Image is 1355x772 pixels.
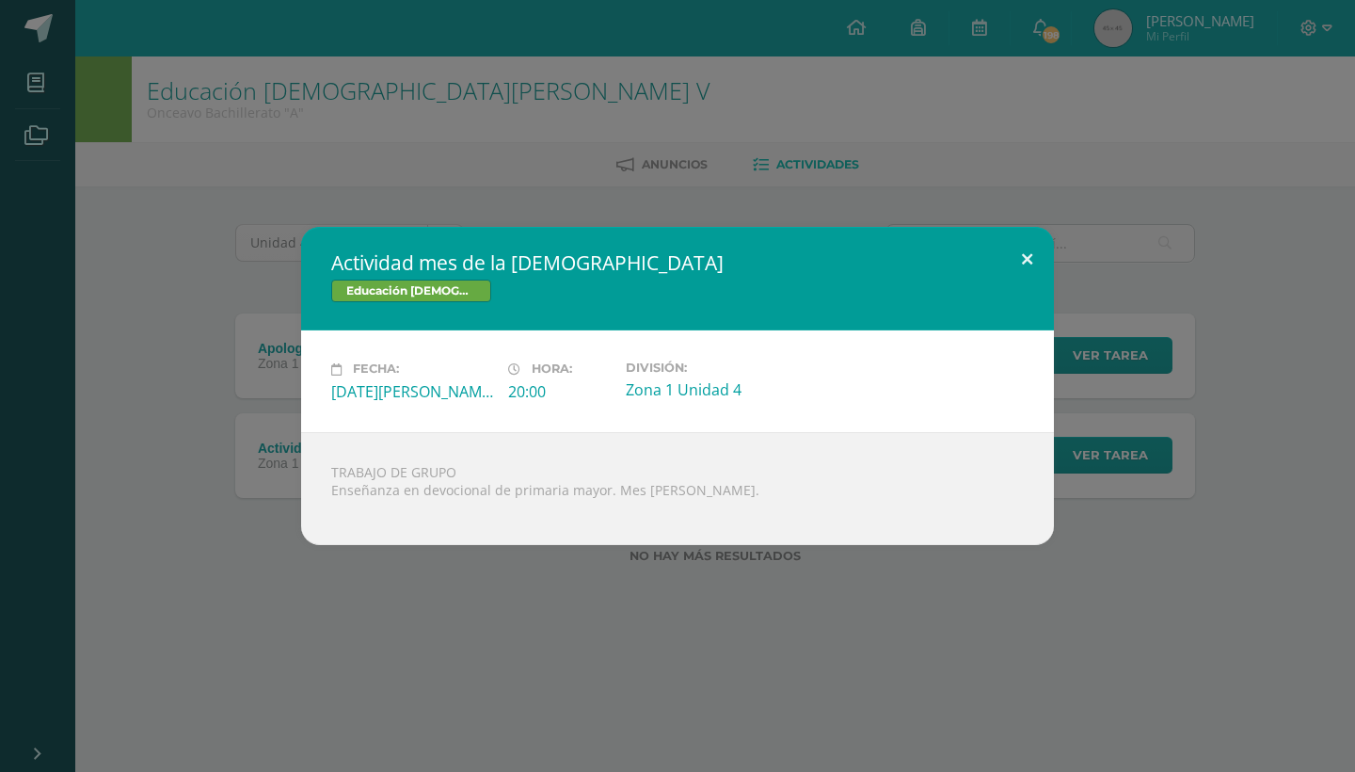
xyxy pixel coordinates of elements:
div: [DATE][PERSON_NAME] [331,381,493,402]
span: Fecha: [353,362,399,377]
span: Educación [DEMOGRAPHIC_DATA][PERSON_NAME] V [331,280,491,302]
div: Zona 1 Unidad 4 [626,379,788,400]
span: Hora: [532,362,572,377]
button: Close (Esc) [1000,227,1054,291]
div: 20:00 [508,381,611,402]
h2: Actividad mes de la [DEMOGRAPHIC_DATA] [331,249,1024,276]
label: División: [626,361,788,375]
div: TRABAJO DE GRUPO Enseñanza en devocional de primaria mayor. Mes [PERSON_NAME]. [301,432,1054,545]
